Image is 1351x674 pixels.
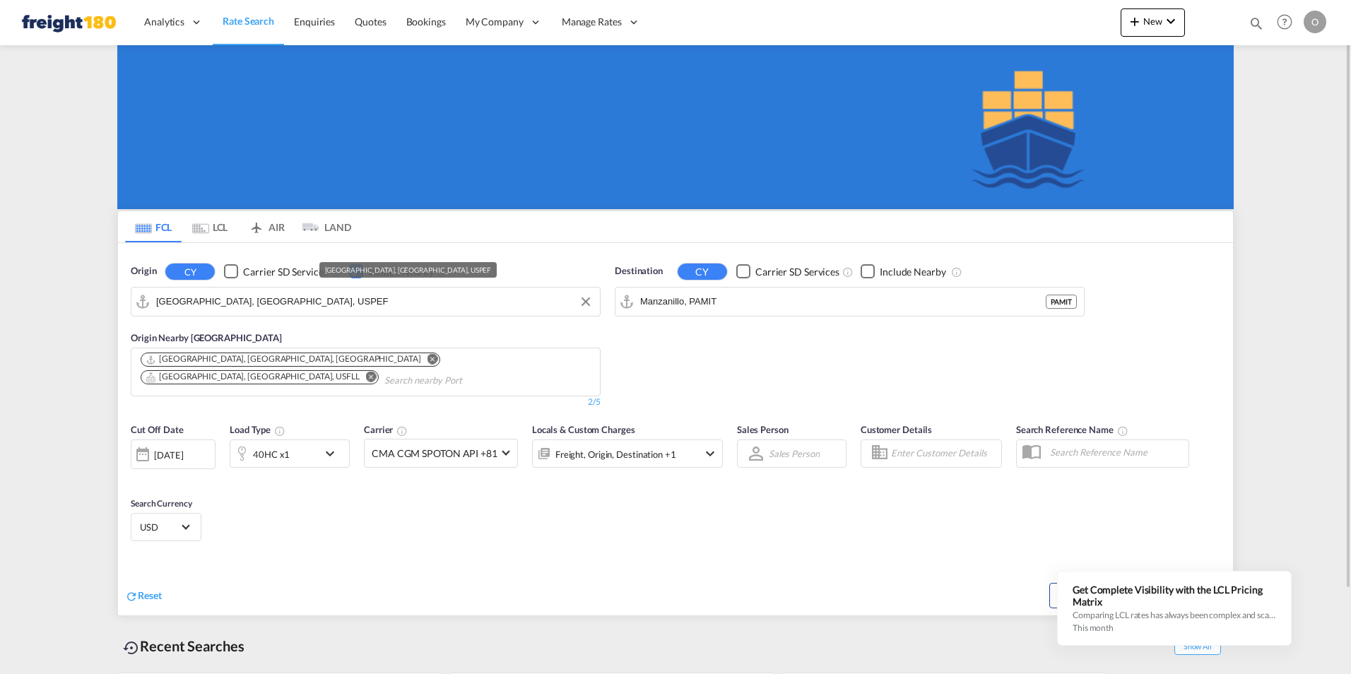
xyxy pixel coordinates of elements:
input: Search by Port [156,291,593,312]
div: [DATE] [131,439,216,469]
div: Freight Origin Destination Factory Stuffingicon-chevron-down [532,439,723,468]
span: Origin [131,264,156,278]
md-icon: The selected Trucker/Carrierwill be displayed in the rate results If the rates are from another f... [396,425,408,437]
md-select: Sales Person [767,443,821,463]
span: Help [1273,10,1297,34]
div: Carrier SD Services [755,265,839,279]
md-tab-item: FCL [125,211,182,242]
md-input-container: Port Everglades, FL, USPEF [131,288,600,316]
md-icon: icon-chevron-down [321,445,346,462]
input: Chips input. [384,369,519,392]
div: [DATE] [154,449,183,461]
div: Origin CY Checkbox No InkUnchecked: Search for CY (Container Yard) services for all selected carr... [118,243,1233,615]
span: Enquiries [294,16,335,28]
md-icon: icon-chevron-down [1162,13,1179,30]
md-select: Select Currency: $ USDUnited States Dollar [138,516,194,537]
div: Press delete to remove this chip. [146,371,362,383]
md-icon: icon-airplane [248,219,265,230]
div: Fort Lauderdale, FL, USFLL [146,371,360,383]
button: Clear Input [575,291,596,312]
div: [GEOGRAPHIC_DATA], [GEOGRAPHIC_DATA], USPEF [325,262,492,278]
span: Analytics [144,15,184,29]
button: icon-plus 400-fgNewicon-chevron-down [1121,8,1185,37]
button: Remove [357,371,378,385]
span: Customer Details [861,424,932,435]
button: CY [678,264,727,280]
div: Recent Searches [117,630,250,662]
span: USD [140,521,179,533]
md-checkbox: Checkbox No Ink [224,264,327,279]
div: icon-refreshReset [125,589,162,604]
md-chips-wrap: Chips container. Use arrow keys to select chips. [138,348,593,392]
img: 249268c09df411ef8859afcc023c0dd9.png [21,6,117,38]
md-icon: icon-refresh [125,590,138,603]
img: freight180-OCEAN.png [117,45,1234,209]
input: Enter Customer Details [891,443,997,464]
span: Show All [1174,637,1221,655]
span: Locals & Custom Charges [532,424,635,435]
span: Search Currency [131,498,192,509]
div: Freight Origin Destination Factory Stuffing [555,444,676,464]
div: PAMIT [1046,295,1077,309]
div: 40HC x1 [253,444,290,464]
md-tab-item: LCL [182,211,238,242]
span: Quotes [355,16,386,28]
input: Search Reference Name [1043,442,1188,463]
span: Rate Search [223,15,274,27]
div: O [1304,11,1326,33]
span: Reset [138,589,162,601]
md-icon: Your search will be saved by the below given name [1117,425,1128,437]
div: icon-magnify [1249,16,1264,37]
div: Carrier SD Services [243,265,327,279]
span: Manage Rates [562,15,622,29]
span: Destination [615,264,663,278]
div: Include Nearby [880,265,946,279]
span: Sales Person [737,424,789,435]
span: Search Reference Name [1016,424,1128,435]
span: Bookings [406,16,446,28]
input: Search by Port [640,291,1046,312]
div: 2/5 [588,396,601,408]
md-icon: icon-backup-restore [123,639,140,656]
div: 40HC x1icon-chevron-down [230,439,350,468]
span: My Company [466,15,524,29]
md-icon: icon-information-outline [274,425,285,437]
md-icon: icon-chevron-down [702,445,719,462]
button: CY [165,264,215,280]
md-checkbox: Checkbox No Ink [349,264,435,279]
md-icon: icon-magnify [1249,16,1264,31]
span: Cut Off Date [131,424,184,435]
md-pagination-wrapper: Use the left and right arrow keys to navigate between tabs [125,211,351,242]
md-icon: Unchecked: Ignores neighbouring ports when fetching rates.Checked : Includes neighbouring ports w... [951,266,962,278]
md-datepicker: Select [131,467,141,486]
span: Origin Nearby [GEOGRAPHIC_DATA] [131,332,282,343]
span: Load Type [230,424,285,435]
span: Carrier [364,424,408,435]
md-icon: icon-plus 400-fg [1126,13,1143,30]
div: Help [1273,10,1304,35]
div: Miami, FL, USMIA [146,353,421,365]
md-icon: Unchecked: Search for CY (Container Yard) services for all selected carriers.Checked : Search for... [842,266,854,278]
button: Note: By default Schedule search will only considerorigin ports, destination ports and cut off da... [1049,583,1134,608]
div: Press delete to remove this chip. [146,353,424,365]
md-tab-item: LAND [295,211,351,242]
span: New [1126,16,1179,27]
md-tab-item: AIR [238,211,295,242]
md-input-container: Manzanillo, PAMIT [615,288,1084,316]
md-checkbox: Checkbox No Ink [861,264,946,279]
button: Remove [418,353,439,367]
md-checkbox: Checkbox No Ink [736,264,839,279]
span: CMA CGM SPOTON API +81 [372,447,497,461]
